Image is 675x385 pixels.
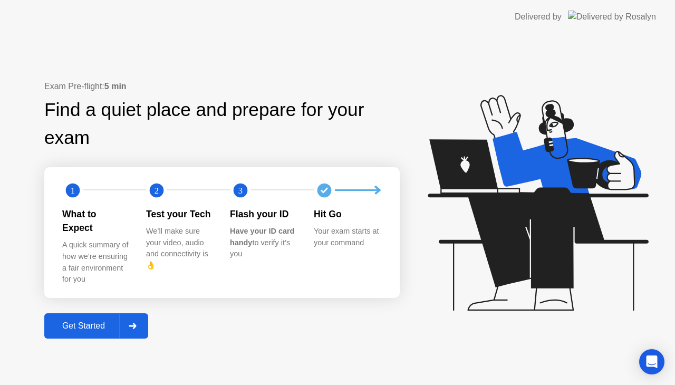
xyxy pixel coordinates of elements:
button: Get Started [44,313,148,339]
div: We’ll make sure your video, audio and connectivity is 👌 [146,226,213,271]
div: Hit Go [314,207,381,221]
div: to verify it’s you [230,226,297,260]
div: Find a quiet place and prepare for your exam [44,96,400,152]
div: Your exam starts at your command [314,226,381,248]
div: Exam Pre-flight: [44,80,400,93]
img: Delivered by Rosalyn [568,11,656,23]
text: 2 [155,185,159,195]
div: What to Expect [62,207,129,235]
b: Have your ID card handy [230,227,294,247]
div: Flash your ID [230,207,297,221]
text: 1 [71,185,75,195]
div: Open Intercom Messenger [639,349,664,374]
b: 5 min [104,82,127,91]
div: Delivered by [515,11,562,23]
div: Get Started [47,321,120,331]
div: A quick summary of how we’re ensuring a fair environment for you [62,239,129,285]
div: Test your Tech [146,207,213,221]
text: 3 [238,185,243,195]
